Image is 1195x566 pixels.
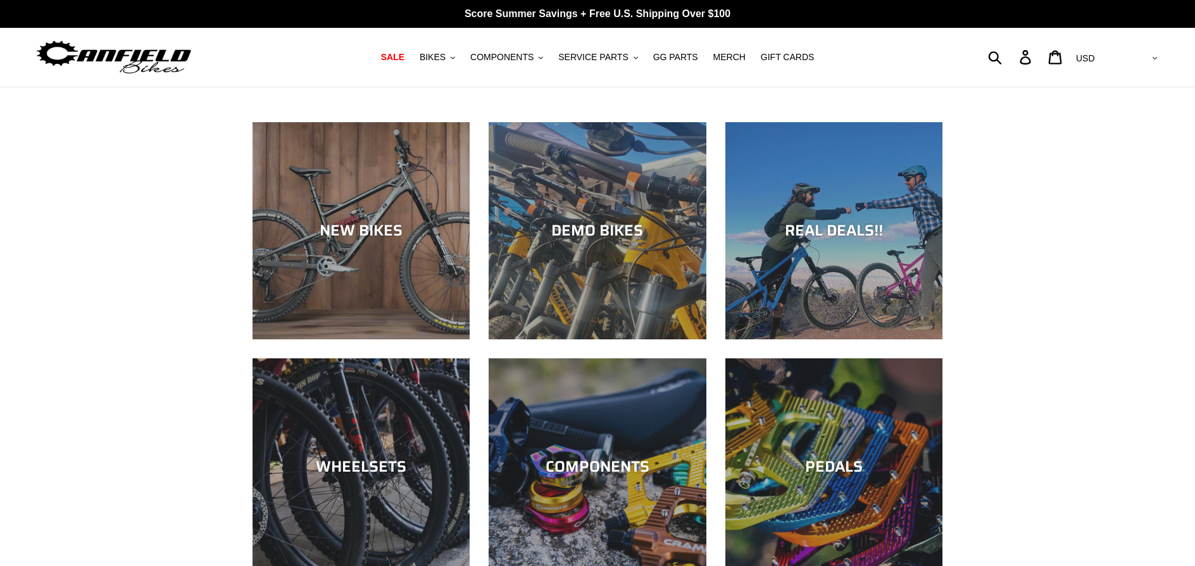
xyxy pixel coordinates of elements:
span: GIFT CARDS [761,52,815,63]
span: SERVICE PARTS [558,52,628,63]
a: MERCH [707,49,752,66]
a: GIFT CARDS [754,49,821,66]
span: COMPONENTS [470,52,534,63]
span: SALE [381,52,404,63]
span: BIKES [420,52,446,63]
img: Canfield Bikes [35,37,193,77]
a: DEMO BIKES [489,122,706,339]
button: BIKES [413,49,461,66]
a: NEW BIKES [253,122,470,339]
div: PEDALS [725,458,942,476]
div: NEW BIKES [253,222,470,240]
div: DEMO BIKES [489,222,706,240]
input: Search [995,43,1027,71]
div: COMPONENTS [489,458,706,476]
div: REAL DEALS!! [725,222,942,240]
button: COMPONENTS [464,49,549,66]
a: SALE [375,49,411,66]
span: MERCH [713,52,746,63]
a: REAL DEALS!! [725,122,942,339]
a: GG PARTS [647,49,704,66]
button: SERVICE PARTS [552,49,644,66]
span: GG PARTS [653,52,698,63]
div: WHEELSETS [253,458,470,476]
